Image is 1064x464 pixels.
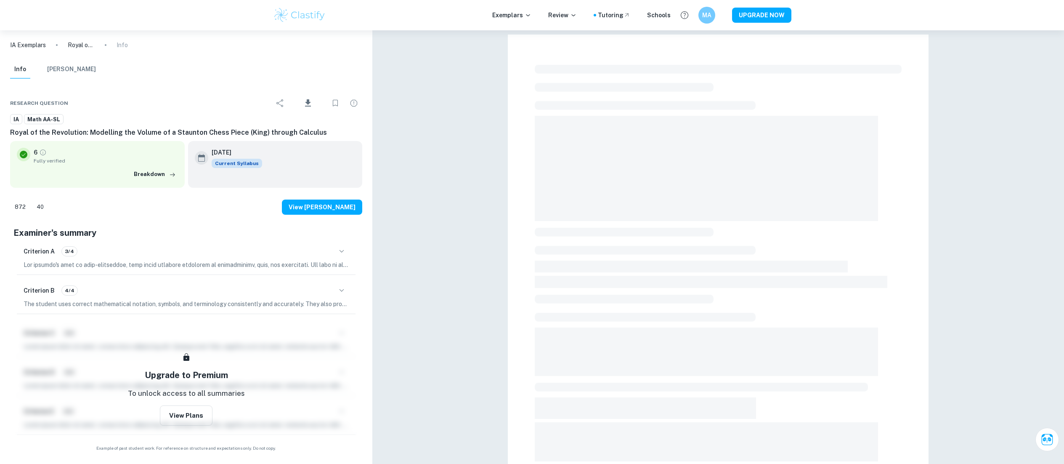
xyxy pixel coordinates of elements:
[10,40,46,50] a: IA Exemplars
[212,159,262,168] span: Current Syllabus
[548,11,577,20] p: Review
[24,286,55,295] h6: Criterion B
[32,200,48,214] div: Dislike
[345,95,362,112] div: Report issue
[677,8,692,22] button: Help and Feedback
[32,203,48,211] span: 40
[10,99,68,107] span: Research question
[272,95,289,112] div: Share
[598,11,630,20] a: Tutoring
[212,159,262,168] div: This exemplar is based on the current syllabus. Feel free to refer to it for inspiration/ideas wh...
[145,369,228,381] h5: Upgrade to Premium
[24,115,63,124] span: Math AA-SL
[24,260,349,269] p: Lor ipsumdo's amet co adip-elitseddoe, temp incid utlabore etdolorem al enimadminimv, quis, nos e...
[128,388,245,399] p: To unlock access to all summaries
[132,168,178,181] button: Breakdown
[62,248,77,255] span: 3/4
[732,8,791,23] button: UPGRADE NOW
[10,200,30,214] div: Like
[10,445,362,451] span: Example of past student work. For reference on structure and expectations only. Do not copy.
[290,92,325,114] div: Download
[492,11,531,20] p: Exemplars
[647,11,671,20] a: Schools
[34,157,178,165] span: Fully verified
[160,405,212,426] button: View Plans
[68,40,95,50] p: Royal of the Revolution: Modelling the Volume of a Staunton Chess Piece (King) through Calculus
[698,7,715,24] button: MA
[47,60,96,79] button: [PERSON_NAME]
[327,95,344,112] div: Bookmark
[282,200,362,215] button: View [PERSON_NAME]
[702,11,711,20] h6: MA
[39,149,47,156] a: Grade fully verified
[13,227,359,239] h5: Examiner's summary
[34,148,37,157] p: 6
[117,40,128,50] p: Info
[10,60,30,79] button: Info
[10,128,362,138] h6: Royal of the Revolution: Modelling the Volume of a Staunton Chess Piece (King) through Calculus
[11,115,22,124] span: IA
[62,287,77,294] span: 4/4
[273,7,326,24] img: Clastify logo
[24,114,64,125] a: Math AA-SL
[1035,428,1059,451] button: Ask Clai
[10,203,30,211] span: 872
[24,247,55,256] h6: Criterion A
[10,114,22,125] a: IA
[212,148,255,157] h6: [DATE]
[24,299,349,309] p: The student uses correct mathematical notation, symbols, and terminology consistently and accurat...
